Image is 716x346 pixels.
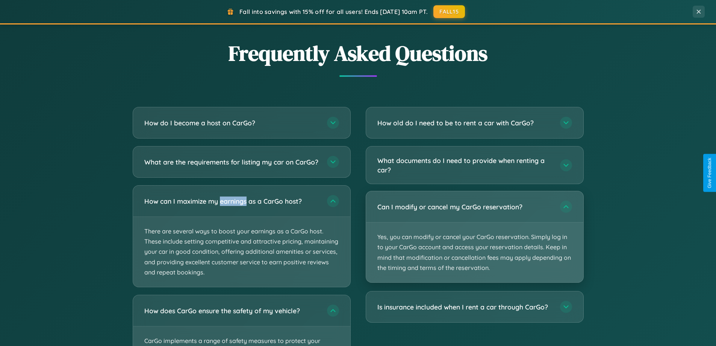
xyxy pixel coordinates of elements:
div: Give Feedback [707,158,712,188]
p: There are several ways to boost your earnings as a CarGo host. These include setting competitive ... [133,217,350,287]
h3: How does CarGo ensure the safety of my vehicle? [144,306,319,316]
h3: What documents do I need to provide when renting a car? [377,156,553,174]
h3: How can I maximize my earnings as a CarGo host? [144,197,319,206]
p: Yes, you can modify or cancel your CarGo reservation. Simply log in to your CarGo account and acc... [366,223,583,282]
h3: How old do I need to be to rent a car with CarGo? [377,118,553,128]
h3: How do I become a host on CarGo? [144,118,319,128]
button: FALL15 [433,5,465,18]
h3: What are the requirements for listing my car on CarGo? [144,157,319,167]
h3: Can I modify or cancel my CarGo reservation? [377,202,553,212]
h2: Frequently Asked Questions [133,39,584,68]
span: Fall into savings with 15% off for all users! Ends [DATE] 10am PT. [239,8,428,15]
h3: Is insurance included when I rent a car through CarGo? [377,302,553,312]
